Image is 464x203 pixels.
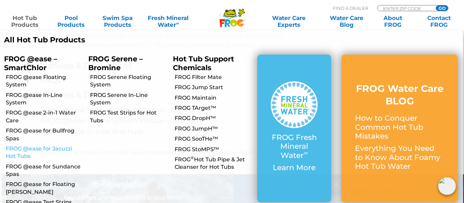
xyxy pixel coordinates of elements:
a: FROG @ease for Sundance Spas [6,163,83,178]
input: GO [436,5,448,11]
p: Everything You Need to Know About Foamy Hot Tub Water [355,144,444,171]
a: FROG @ease Floating System [6,74,83,89]
a: FROG @ease for Floating [PERSON_NAME] [6,181,83,196]
a: FROG Serene In-Line System [90,92,167,107]
a: FROG Jump Start [175,84,252,91]
a: FROG @ease for Jacuzzi Hot Tubs [6,145,83,160]
p: Learn More [271,163,318,172]
p: FROG @ease – SmartChlor [4,55,78,72]
a: All Hot Tub Products [4,36,226,44]
h3: FROG Water Care BLOG [355,82,444,107]
a: FROG Maintain [175,94,252,102]
a: Water CareExperts [260,15,318,28]
a: Hot Tub Support Chemicals [173,55,234,72]
a: FROG @ease In-Line System [6,92,83,107]
a: PoolProducts [53,15,89,28]
a: AboutFROG [375,15,411,28]
p: FROG Serene – Bromine [88,55,162,72]
a: FROG @ease 2-in-1 Water Care [6,109,83,124]
a: FROG Test Strips for Hot Tubs [90,109,167,124]
a: Fresh MineralWater∞ [146,15,191,28]
a: FROG JumpH™ [175,125,252,133]
p: How to Conquer Common Hot Tub Mistakes [355,114,444,141]
a: FROG Water Care BLOG How to Conquer Common Hot Tub Mistakes Everything You Need to Know About Foa... [355,82,444,174]
a: FROG Filter Mate [175,74,252,81]
p: Find A Dealer [333,5,368,11]
a: Water CareBlog [328,15,364,28]
a: FROG DropH™ [175,115,252,122]
img: openIcon [438,177,456,195]
sup: ® [191,155,194,160]
p: FROG Fresh Mineral Water [271,133,318,160]
a: FROG®Hot Tub Pipe & Jet Cleanser for Hot Tubs [175,156,252,171]
a: FROG TArget™ [175,104,252,112]
input: Zip Code Form [382,5,428,11]
a: Swim SpaProducts [100,15,136,28]
sup: ∞ [176,21,179,26]
a: FROG Fresh Mineral Water∞ Learn More [271,81,318,176]
a: Hot TubProducts [7,15,43,28]
a: FROG SooTHe™ [175,135,252,143]
a: FROG StoMPS™ [175,146,252,153]
a: FROG Serene Floating System [90,74,167,89]
a: FROG @ease for Bullfrog Spas [6,127,83,142]
sup: ∞ [304,149,308,156]
a: ContactFROG [421,15,457,28]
